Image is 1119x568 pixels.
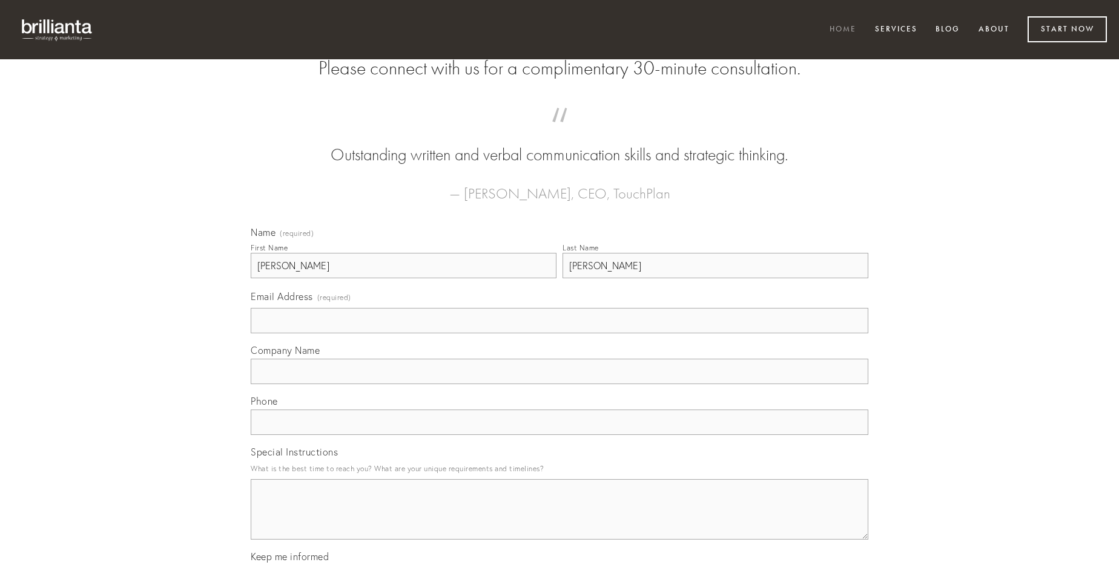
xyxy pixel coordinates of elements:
[251,226,276,238] span: Name
[12,12,103,47] img: brillianta - research, strategy, marketing
[251,395,278,407] span: Phone
[971,20,1017,40] a: About
[251,243,288,252] div: First Name
[1028,16,1107,42] a: Start Now
[822,20,864,40] a: Home
[317,289,351,305] span: (required)
[928,20,968,40] a: Blog
[251,446,338,458] span: Special Instructions
[251,460,868,477] p: What is the best time to reach you? What are your unique requirements and timelines?
[270,120,849,167] blockquote: Outstanding written and verbal communication skills and strategic thinking.
[270,167,849,206] figcaption: — [PERSON_NAME], CEO, TouchPlan
[867,20,925,40] a: Services
[251,550,329,563] span: Keep me informed
[251,290,313,302] span: Email Address
[270,120,849,143] span: “
[280,230,314,237] span: (required)
[563,243,599,252] div: Last Name
[251,344,320,356] span: Company Name
[251,57,868,80] h2: Please connect with us for a complimentary 30-minute consultation.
